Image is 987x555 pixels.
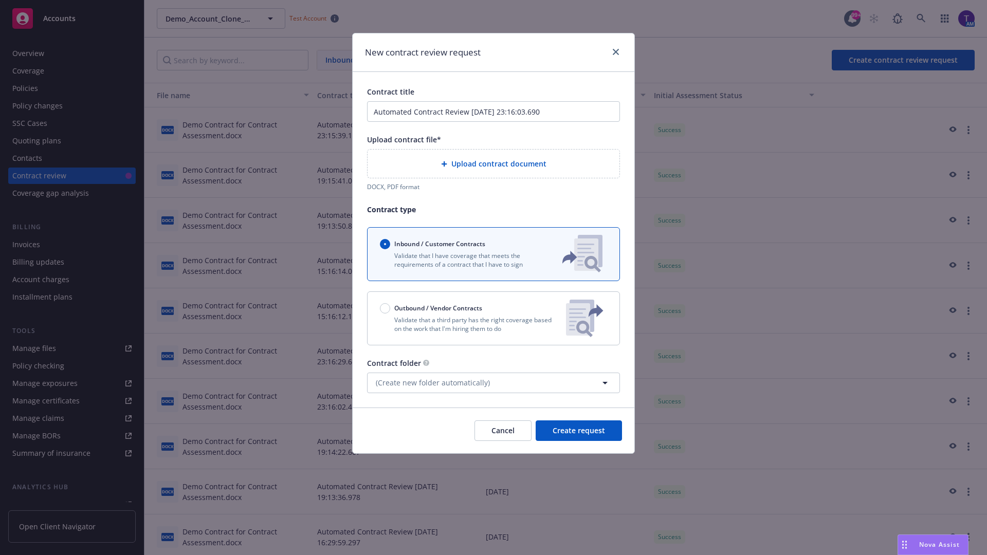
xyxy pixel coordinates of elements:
[367,87,414,97] span: Contract title
[367,358,421,368] span: Contract folder
[394,239,485,248] span: Inbound / Customer Contracts
[536,420,622,441] button: Create request
[394,304,482,312] span: Outbound / Vendor Contracts
[380,303,390,313] input: Outbound / Vendor Contracts
[474,420,532,441] button: Cancel
[367,101,620,122] input: Enter a title for this contract
[367,291,620,345] button: Outbound / Vendor ContractsValidate that a third party has the right coverage based on the work t...
[367,227,620,281] button: Inbound / Customer ContractsValidate that I have coverage that meets the requirements of a contra...
[367,149,620,178] div: Upload contract document
[376,377,490,388] span: (Create new folder automatically)
[380,239,390,249] input: Inbound / Customer Contracts
[380,251,545,269] p: Validate that I have coverage that meets the requirements of a contract that I have to sign
[367,182,620,191] div: DOCX, PDF format
[919,540,960,549] span: Nova Assist
[451,158,546,169] span: Upload contract document
[367,373,620,393] button: (Create new folder automatically)
[898,534,968,555] button: Nova Assist
[367,135,441,144] span: Upload contract file*
[898,535,911,554] div: Drag to move
[553,425,605,435] span: Create request
[365,46,481,59] h1: New contract review request
[367,204,620,215] p: Contract type
[380,316,558,333] p: Validate that a third party has the right coverage based on the work that I'm hiring them to do
[610,46,622,58] a: close
[491,425,515,435] span: Cancel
